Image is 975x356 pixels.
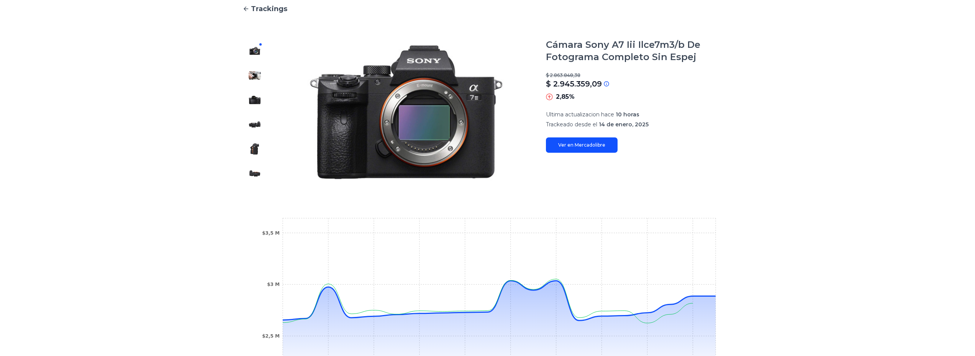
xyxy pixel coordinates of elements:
[556,92,575,101] p: 2,85%
[249,45,261,57] img: Cámara Sony A7 Iii Ilce7m3/b De Fotograma Completo Sin Espej
[546,137,618,153] a: Ver en Mercadolibre
[251,3,287,14] span: Trackings
[267,282,280,287] tspan: $3 M
[249,167,261,180] img: Cámara Sony A7 Iii Ilce7m3/b De Fotograma Completo Sin Espej
[546,111,614,118] span: Ultima actualizacion hace
[599,121,649,128] span: 14 de enero, 2025
[249,94,261,106] img: Cámara Sony A7 Iii Ilce7m3/b De Fotograma Completo Sin Espej
[546,39,733,63] h1: Cámara Sony A7 Iii Ilce7m3/b De Fotograma Completo Sin Espej
[546,121,597,128] span: Trackeado desde el
[249,69,261,82] img: Cámara Sony A7 Iii Ilce7m3/b De Fotograma Completo Sin Espej
[282,39,531,186] img: Cámara Sony A7 Iii Ilce7m3/b De Fotograma Completo Sin Espej
[262,333,280,339] tspan: $2,5 M
[243,3,733,14] a: Trackings
[249,118,261,131] img: Cámara Sony A7 Iii Ilce7m3/b De Fotograma Completo Sin Espej
[546,78,602,89] p: $ 2.945.359,09
[616,111,639,118] span: 10 horas
[546,72,733,78] p: $ 2.863.848,38
[249,143,261,155] img: Cámara Sony A7 Iii Ilce7m3/b De Fotograma Completo Sin Espej
[262,230,280,236] tspan: $3,5 M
